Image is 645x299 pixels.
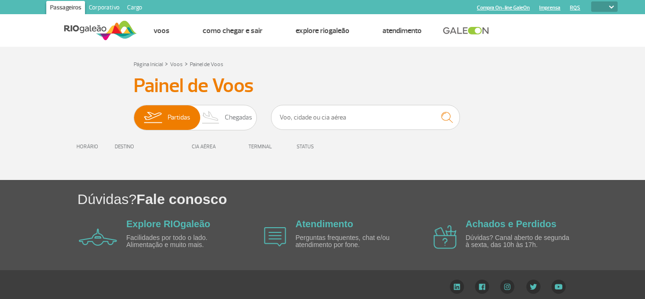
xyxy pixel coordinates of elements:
[85,1,123,16] a: Corporativo
[292,144,369,150] div: STATUS
[46,1,85,16] a: Passageiros
[123,1,146,16] a: Cargo
[168,105,190,130] span: Partidas
[433,225,457,249] img: airplane icon
[264,227,286,247] img: airplane icon
[183,144,230,150] div: CIA AÉREA
[127,219,211,229] a: Explore RIOgaleão
[115,144,184,150] div: DESTINO
[296,219,353,229] a: Atendimento
[197,105,225,130] img: slider-desembarque
[466,234,574,249] p: Dúvidas? Canal aberto de segunda à sexta, das 10h às 17h.
[500,280,515,294] img: Instagram
[570,5,580,11] a: RQS
[79,229,117,246] img: airplane icon
[296,234,404,249] p: Perguntas frequentes, chat e/ou atendimento por fone.
[185,58,188,69] a: >
[539,5,560,11] a: Imprensa
[136,191,227,207] span: Fale conosco
[296,26,349,35] a: Explore RIOgaleão
[138,105,168,130] img: slider-embarque
[382,26,422,35] a: Atendimento
[526,280,541,294] img: Twitter
[466,219,556,229] a: Achados e Perdidos
[153,26,170,35] a: Voos
[127,234,235,249] p: Facilidades por todo o lado. Alimentação e muito mais.
[134,74,511,98] h3: Painel de Voos
[477,5,530,11] a: Compra On-line GaleOn
[271,105,460,130] input: Voo, cidade ou cia aérea
[230,144,292,150] div: TERMINAL
[225,105,252,130] span: Chegadas
[450,280,464,294] img: LinkedIn
[203,26,263,35] a: Como chegar e sair
[552,280,566,294] img: YouTube
[134,61,163,68] a: Página Inicial
[165,58,168,69] a: >
[170,61,183,68] a: Voos
[77,189,645,209] h1: Dúvidas?
[190,61,223,68] a: Painel de Voos
[63,144,115,150] div: HORÁRIO
[475,280,489,294] img: Facebook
